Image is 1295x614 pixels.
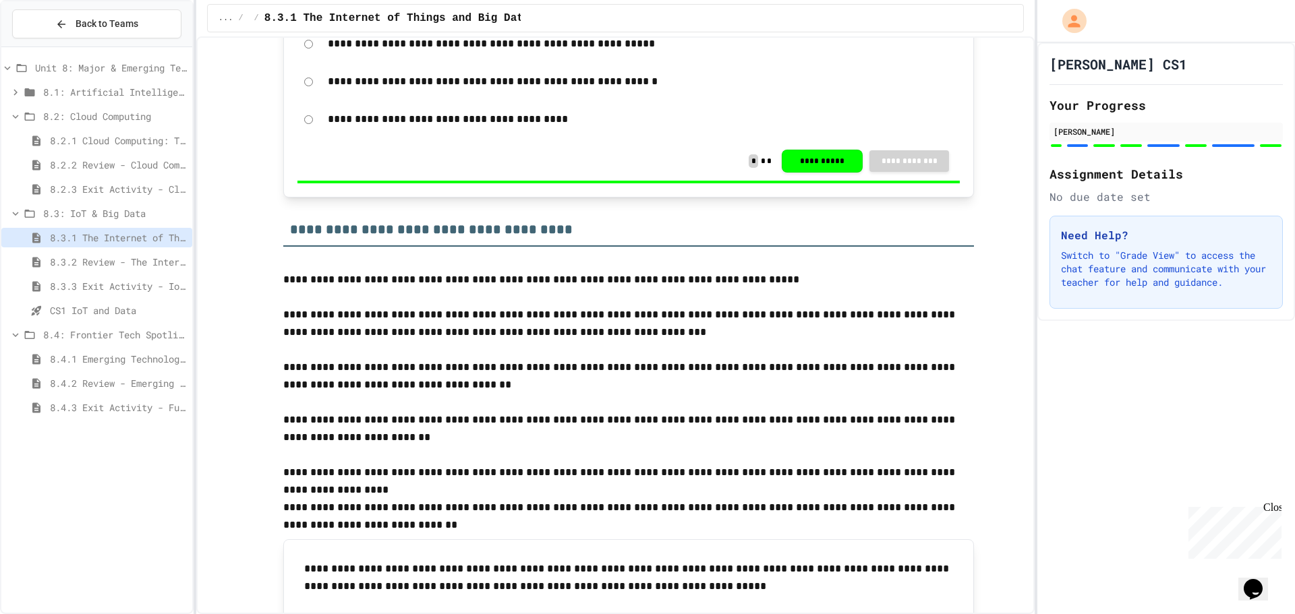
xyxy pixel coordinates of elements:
h1: [PERSON_NAME] CS1 [1049,55,1187,73]
div: My Account [1048,5,1090,36]
h2: Your Progress [1049,96,1283,115]
div: [PERSON_NAME] [1054,125,1279,137]
p: Switch to "Grade View" to access the chat feature and communicate with your teacher for help and ... [1061,249,1271,289]
span: / [254,13,259,24]
div: No due date set [1049,189,1283,205]
span: 8.2.3 Exit Activity - Cloud Service Detective [50,182,187,196]
span: 8.3.3 Exit Activity - IoT Data Detective Challenge [50,279,187,293]
span: 8.3.2 Review - The Internet of Things and Big Data [50,255,187,269]
span: Unit 8: Major & Emerging Technologies [35,61,187,75]
iframe: chat widget [1183,501,1282,559]
span: 8.4.3 Exit Activity - Future Tech Challenge [50,400,187,415]
span: Back to Teams [76,17,138,31]
span: 8.3.1 The Internet of Things and Big Data: Our Connected Digital World [50,231,187,245]
span: ... [219,13,233,24]
h3: Need Help? [1061,227,1271,243]
span: 8.2: Cloud Computing [43,109,187,123]
span: 8.2.1 Cloud Computing: Transforming the Digital World [50,133,187,148]
span: 8.3.1 The Internet of Things and Big Data: Our Connected Digital World [264,10,718,26]
span: 8.4: Frontier Tech Spotlight [43,328,187,342]
div: Chat with us now!Close [5,5,93,86]
span: 8.2.2 Review - Cloud Computing [50,158,187,172]
span: 8.4.2 Review - Emerging Technologies: Shaping Our Digital Future [50,376,187,390]
button: Back to Teams [12,9,181,38]
span: 8.4.1 Emerging Technologies: Shaping Our Digital Future [50,352,187,366]
span: CS1 IoT and Data [50,303,187,317]
span: 8.3: IoT & Big Data [43,206,187,220]
span: / [238,13,243,24]
iframe: chat widget [1238,560,1282,601]
h2: Assignment Details [1049,164,1283,183]
span: 8.1: Artificial Intelligence Basics [43,85,187,99]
